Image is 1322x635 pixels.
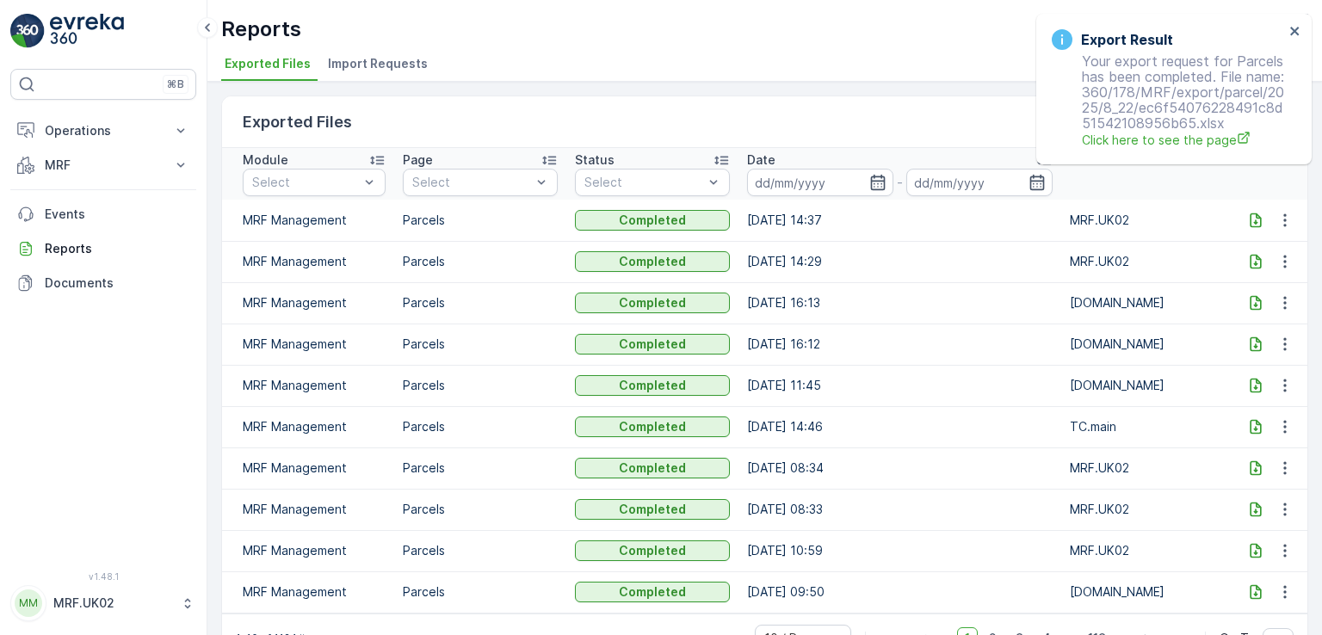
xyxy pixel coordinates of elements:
[221,15,301,43] p: Reports
[222,489,394,530] td: MRF Management
[738,489,1061,530] td: [DATE] 08:33
[619,583,686,601] p: Completed
[575,293,730,313] button: Completed
[412,174,531,191] p: Select
[738,406,1061,447] td: [DATE] 14:46
[619,253,686,270] p: Completed
[1061,530,1233,571] td: MRF.UK02
[252,174,359,191] p: Select
[575,540,730,561] button: Completed
[222,282,394,324] td: MRF Management
[45,206,189,223] p: Events
[619,212,686,229] p: Completed
[747,169,893,196] input: dd/mm/yyyy
[1289,24,1301,40] button: close
[1061,489,1233,530] td: MRF.UK02
[222,447,394,489] td: MRF Management
[222,406,394,447] td: MRF Management
[1081,29,1173,50] h3: Export Result
[575,582,730,602] button: Completed
[10,14,45,48] img: logo
[1061,241,1233,282] td: MRF.UK02
[10,114,196,148] button: Operations
[575,375,730,396] button: Completed
[45,240,189,257] p: Reports
[53,595,172,612] p: MRF.UK02
[394,324,566,365] td: Parcels
[1061,200,1233,241] td: MRF.UK02
[10,571,196,582] span: v 1.48.1
[575,334,730,354] button: Completed
[619,294,686,311] p: Completed
[1061,324,1233,365] td: [DOMAIN_NAME]
[403,151,433,169] p: Page
[575,151,615,169] p: Status
[575,251,730,272] button: Completed
[394,365,566,406] td: Parcels
[738,282,1061,324] td: [DATE] 16:13
[738,241,1061,282] td: [DATE] 14:29
[10,585,196,621] button: MMMRF.UK02
[1061,365,1233,406] td: [DOMAIN_NAME]
[394,530,566,571] td: Parcels
[575,499,730,520] button: Completed
[1082,131,1284,149] a: Click here to see the page
[584,174,703,191] p: Select
[747,151,775,169] p: Date
[222,365,394,406] td: MRF Management
[738,324,1061,365] td: [DATE] 16:12
[619,377,686,394] p: Completed
[575,458,730,478] button: Completed
[394,200,566,241] td: Parcels
[619,501,686,518] p: Completed
[738,200,1061,241] td: [DATE] 14:37
[243,151,288,169] p: Module
[738,365,1061,406] td: [DATE] 11:45
[222,200,394,241] td: MRF Management
[243,110,352,134] p: Exported Files
[619,459,686,477] p: Completed
[738,571,1061,613] td: [DATE] 09:50
[738,447,1061,489] td: [DATE] 08:34
[50,14,124,48] img: logo_light-DOdMpM7g.png
[10,148,196,182] button: MRF
[1061,282,1233,324] td: [DOMAIN_NAME]
[906,169,1053,196] input: dd/mm/yyyy
[15,589,42,617] div: MM
[619,418,686,435] p: Completed
[167,77,184,91] p: ⌘B
[738,530,1061,571] td: [DATE] 10:59
[328,55,428,72] span: Import Requests
[10,231,196,266] a: Reports
[394,571,566,613] td: Parcels
[1061,571,1233,613] td: [DOMAIN_NAME]
[222,241,394,282] td: MRF Management
[619,336,686,353] p: Completed
[222,530,394,571] td: MRF Management
[10,197,196,231] a: Events
[45,274,189,292] p: Documents
[394,406,566,447] td: Parcels
[575,210,730,231] button: Completed
[225,55,311,72] span: Exported Files
[897,172,903,193] p: -
[10,266,196,300] a: Documents
[1052,53,1284,149] p: Your export request for Parcels has been completed. File name: 360/178/MRF/export/parcel/2025/8_2...
[222,571,394,613] td: MRF Management
[45,157,162,174] p: MRF
[619,542,686,559] p: Completed
[575,416,730,437] button: Completed
[45,122,162,139] p: Operations
[1061,406,1233,447] td: TC.main
[394,241,566,282] td: Parcels
[1061,447,1233,489] td: MRF.UK02
[394,282,566,324] td: Parcels
[394,489,566,530] td: Parcels
[222,324,394,365] td: MRF Management
[394,447,566,489] td: Parcels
